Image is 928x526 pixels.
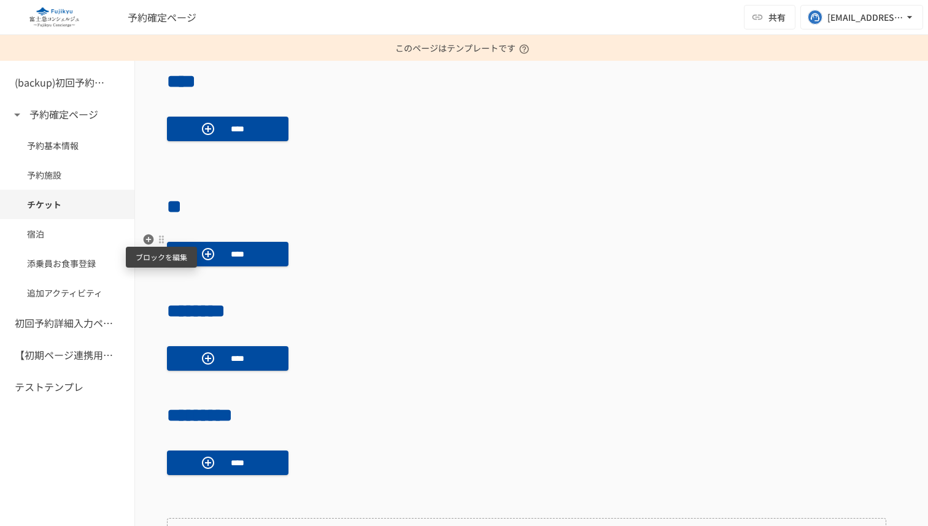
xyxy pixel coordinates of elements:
div: [EMAIL_ADDRESS][DOMAIN_NAME] [827,10,903,25]
span: 予約基本情報 [27,139,107,152]
span: 予約施設 [27,168,107,182]
span: 追加アクティビティ [27,286,107,300]
span: 共有 [768,10,786,24]
button: [EMAIL_ADDRESS][DOMAIN_NAME] [800,5,923,29]
div: ブロックを編集 [126,247,197,268]
h6: 初回予約詳細入力ページ [15,315,113,331]
span: 予約確定ページ [128,10,196,25]
button: 共有 [744,5,795,29]
span: 添乗員お食事登録 [27,257,107,270]
p: このページはテンプレートです [395,35,533,61]
h6: テストテンプレ [15,379,83,395]
h6: (backup)初回予約詳細入力ページ複製 [15,75,113,91]
img: eQeGXtYPV2fEKIA3pizDiVdzO5gJTl2ahLbsPaD2E4R [15,7,93,27]
span: 宿泊 [27,227,107,241]
span: チケット [27,198,107,211]
h6: 【初期ページ連携用】SFAの会社から連携 [15,347,113,363]
h6: 予約確定ページ [29,107,98,123]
